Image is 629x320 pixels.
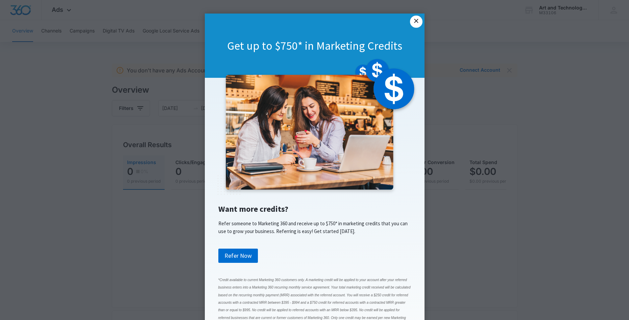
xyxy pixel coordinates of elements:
span: Want more credits? [218,204,288,214]
span: Refer someone to Marketing 360 and receive up to $750* in marketing credits that you can use to g... [218,220,408,234]
a: Refer Now [218,249,258,263]
h1: Get up to $750* in Marketing Credits [205,38,425,53]
a: Close modal [410,16,422,28]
